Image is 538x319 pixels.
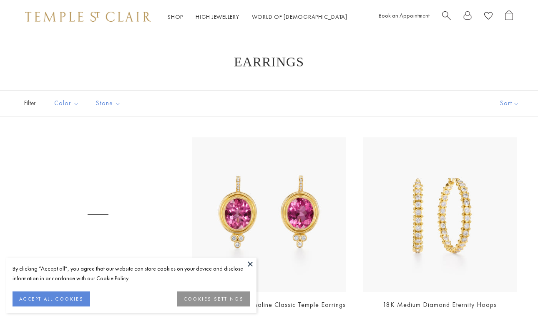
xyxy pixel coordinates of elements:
[192,300,346,309] a: 18K Large Pink Tourmaline Classic Temple Earrings
[48,94,85,113] button: Color
[481,91,538,116] button: Show sort by
[383,300,497,309] a: 18K Medium Diamond Eternity Hoops
[21,137,175,292] a: E36888-3DFIORI
[90,94,127,113] button: Stone
[505,10,513,23] a: Open Shopping Bag
[379,12,430,19] a: Book an Appointment
[363,137,517,292] a: E11823-ETE228SME11823-ETE228SM
[168,12,347,22] nav: Main navigation
[196,13,239,20] a: High JewelleryHigh Jewellery
[168,13,183,20] a: ShopShop
[252,13,347,20] a: World of [DEMOGRAPHIC_DATA]World of [DEMOGRAPHIC_DATA]
[442,10,451,23] a: Search
[50,98,85,109] span: Color
[484,10,493,23] a: View Wishlist
[13,291,90,306] button: ACCEPT ALL COOKIES
[177,291,250,306] button: COOKIES SETTINGS
[192,137,346,292] img: E16105-PVPT10V
[25,12,151,22] img: Temple St. Clair
[92,98,127,109] span: Stone
[13,264,250,283] div: By clicking “Accept all”, you agree that our website can store cookies on your device and disclos...
[363,137,517,292] img: E11823-ETE228SM
[33,54,505,69] h1: Earrings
